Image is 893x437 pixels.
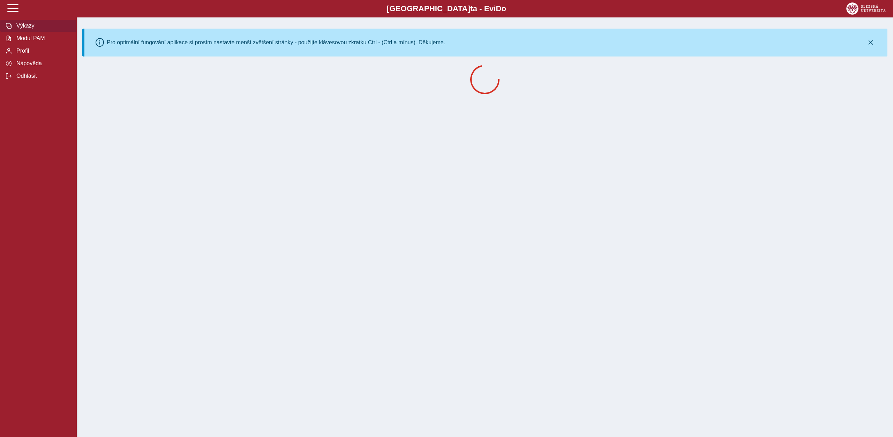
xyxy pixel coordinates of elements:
[14,48,71,54] span: Profil
[502,4,506,13] span: o
[21,4,872,13] b: [GEOGRAPHIC_DATA] a - Evi
[470,4,473,13] span: t
[496,4,501,13] span: D
[107,39,445,46] div: Pro optimální fungování aplikace si prosím nastavte menší zvětšení stránky - použijte klávesovou ...
[14,23,71,29] span: Výkazy
[14,35,71,42] span: Modul PAM
[846,2,886,15] img: logo_web_su.png
[14,60,71,67] span: Nápověda
[14,73,71,79] span: Odhlásit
